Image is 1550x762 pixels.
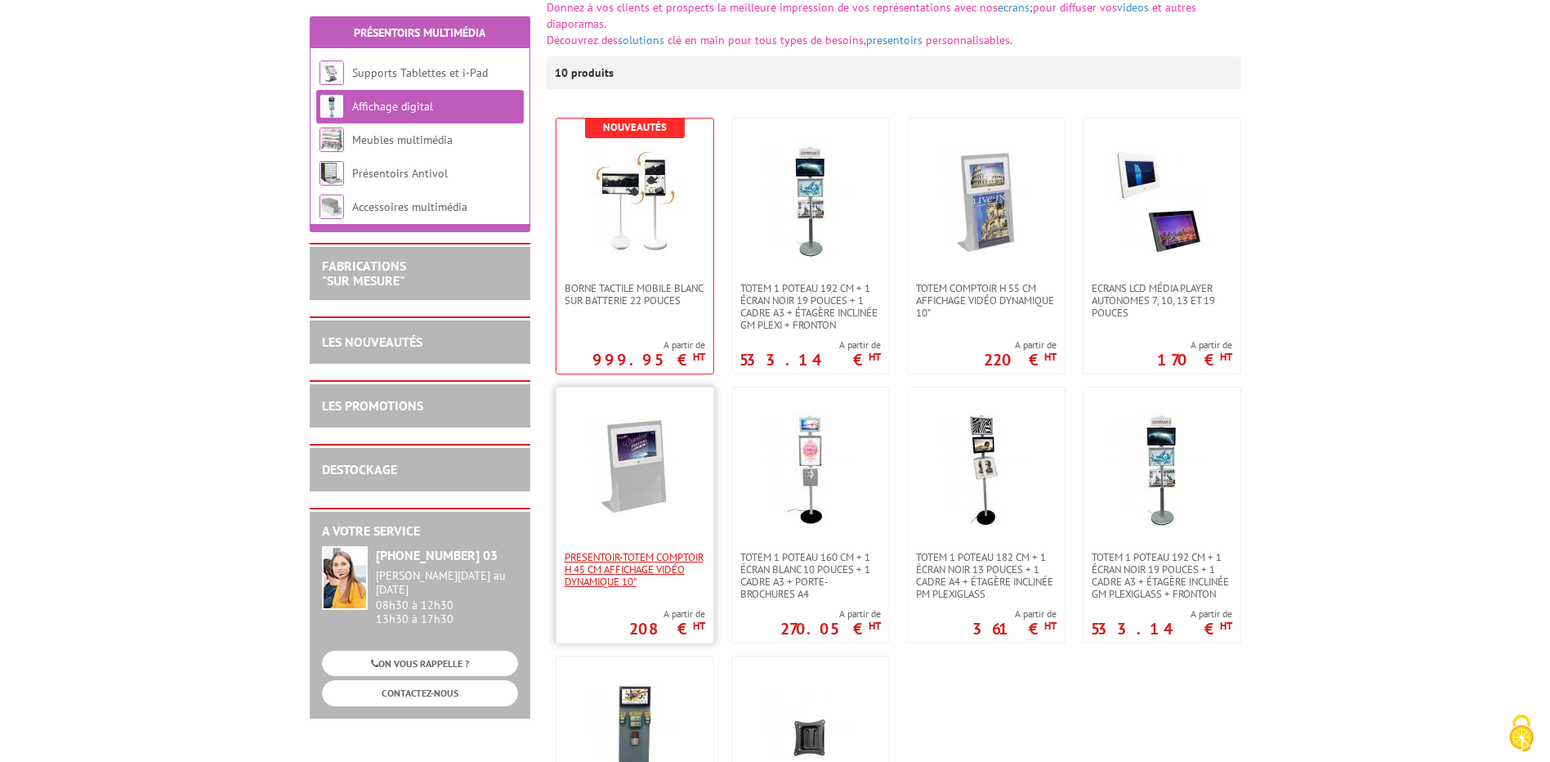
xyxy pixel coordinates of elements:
sup: HT [693,350,705,364]
img: Cookies (fenêtre modale) [1501,713,1542,754]
img: Borne tactile mobile blanc sur batterie 22 pouces [578,143,692,258]
p: 220 € [984,355,1056,365]
span: A partir de [739,338,881,352]
img: Presentoir-Totem comptoir H 45 cm affichage vidéo dynamique 10 [578,412,692,527]
img: Supports Tablettes et i-Pad [319,61,344,85]
a: Meubles multimédia [352,132,453,147]
font: Découvrez des [547,33,618,47]
a: LES PROMOTIONS [322,397,423,414]
p: 361 € [972,624,1056,634]
a: Presentoir-Totem comptoir H 45 cm affichage vidéo dynamique 10" [556,551,713,588]
a: Présentoirs Multimédia [354,25,485,40]
sup: HT [869,350,881,364]
a: LES NOUVEAUTÉS [322,334,422,350]
p: 999.95 € [592,355,705,365]
span: Ecrans LCD média Player autonomes 7, 10, 13 et 19 pouces [1092,282,1232,319]
span: A partir de [1091,607,1232,621]
sup: HT [1220,619,1232,633]
p: 208 € [629,624,705,634]
img: widget-service.jpg [322,546,368,610]
img: Ecrans LCD média Player autonomes 7, 10, 13 et 19 pouces [1105,143,1219,258]
a: ON VOUS RAPPELLE ? [322,651,518,676]
a: Accessoires multimédia [352,199,467,214]
button: Cookies (fenêtre modale) [1493,706,1550,762]
p: 533.14 € [1091,624,1232,634]
img: Meubles multimédia [319,128,344,152]
a: Ecrans LCD média Player autonomes 7, 10, 13 et 19 pouces [1083,282,1240,319]
img: Totem 1 poteau 182 cm + 1 écran noir 13 pouces + 1 cadre A4 + étagère inclinée PM plexiglass [929,412,1043,527]
p: 10 produits [555,56,616,89]
span: A partir de [984,338,1056,352]
img: Totem 1 poteau 160 cm + 1 écran blanc 10 pouces + 1 cadre A3 + porte-brochures A4 [753,412,868,527]
strong: [PHONE_NUMBER] 03 [376,547,498,563]
a: DESTOCKAGE [322,461,397,477]
a: Borne tactile mobile blanc sur batterie 22 pouces [556,282,713,307]
img: Affichage digital [319,94,344,119]
img: Accessoires multimédia [319,195,344,219]
a: solutions [618,33,664,47]
img: Totem 1 poteau 192 cm + 1 écran noir 19 pouces + 1 cadre A3 + étagère inclinée GM plexi + fronton [753,143,868,258]
span: clé en main pour tous types de besoins, [668,33,866,47]
sup: HT [1044,350,1056,364]
a: FABRICATIONS"Sur Mesure" [322,258,406,289]
div: 08h30 à 12h30 13h30 à 17h30 [376,569,518,625]
span: Totem 1 poteau 160 cm + 1 écran blanc 10 pouces + 1 cadre A3 + porte-brochures A4 [740,551,881,600]
h2: A votre service [322,524,518,539]
sup: HT [869,619,881,633]
span: Totem 1 poteau 192 cm + 1 écran noir 19 pouces + 1 cadre A3 + étagère inclinée GM plexiglass + fr... [1092,551,1232,600]
a: Présentoirs Antivol [352,166,448,181]
img: Présentoirs Antivol [319,161,344,186]
a: Affichage digital [352,99,433,114]
span: Borne tactile mobile blanc sur batterie 22 pouces [565,282,705,307]
img: Totem 1 poteau 192 cm + 1 écran noir 19 pouces + 1 cadre A3 + étagère inclinée GM plexiglass + fr... [1105,412,1219,527]
span: A partir de [592,338,705,352]
a: Totem 1 poteau 182 cm + 1 écran noir 13 pouces + 1 cadre A4 + étagère inclinée PM plexiglass [908,551,1065,600]
span: A partir de [972,607,1056,621]
a: Totem 1 poteau 160 cm + 1 écran blanc 10 pouces + 1 cadre A3 + porte-brochures A4 [732,551,889,600]
a: Totem 1 poteau 192 cm + 1 écran noir 19 pouces + 1 cadre A3 + étagère inclinée GM plexiglass + fr... [1083,551,1240,600]
sup: HT [1044,619,1056,633]
span: Presentoir-Totem comptoir H 45 cm affichage vidéo dynamique 10" [565,551,705,588]
sup: HT [693,619,705,633]
p: 533.14 € [739,355,881,365]
b: Nouveautés [603,120,667,134]
span: A partir de [780,607,881,621]
a: Totem 1 poteau 192 cm + 1 écran noir 19 pouces + 1 cadre A3 + étagère inclinée GM plexi + fronton [732,282,889,331]
span: A partir de [629,607,705,621]
span: Totem 1 poteau 192 cm + 1 écran noir 19 pouces + 1 cadre A3 + étagère inclinée GM plexi + fronton [740,282,881,331]
sup: HT [1220,350,1232,364]
span: personnalisables. [926,33,1012,47]
img: Totem comptoir H 55 cm affichage vidéo dynamique 10 [929,143,1043,258]
p: 270.05 € [780,624,881,634]
p: 170 € [1157,355,1232,365]
a: presentoirs [866,33,922,47]
span: Totem 1 poteau 182 cm + 1 écran noir 13 pouces + 1 cadre A4 + étagère inclinée PM plexiglass [916,551,1056,600]
span: A partir de [1157,338,1232,352]
a: CONTACTEZ-NOUS [322,680,518,706]
a: Supports Tablettes et i-Pad [352,65,488,80]
a: Totem comptoir H 55 cm affichage vidéo dynamique 10" [908,282,1065,319]
span: Totem comptoir H 55 cm affichage vidéo dynamique 10" [916,282,1056,319]
div: [PERSON_NAME][DATE] au [DATE] [376,569,518,597]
